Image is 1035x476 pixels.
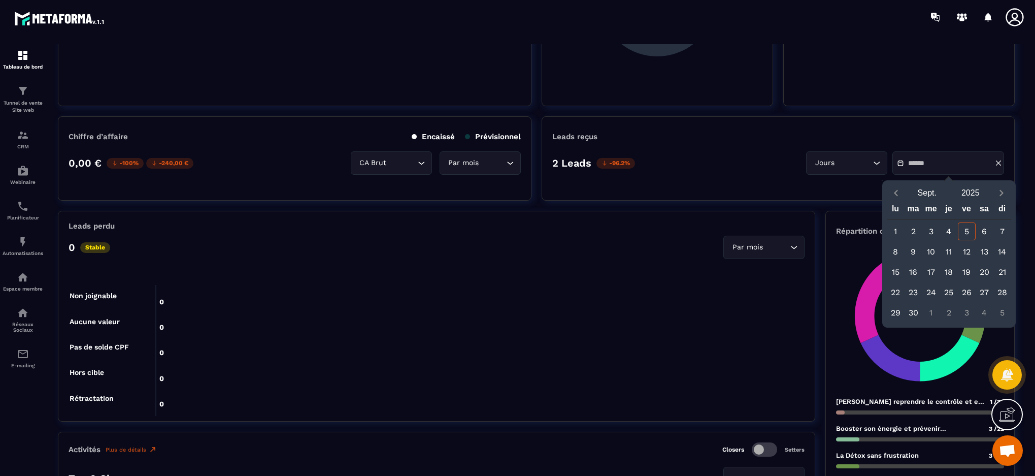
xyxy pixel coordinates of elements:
[887,223,1011,322] div: Calendar days
[940,263,958,281] div: 18
[887,223,905,240] div: 1
[3,157,43,193] a: automationsautomationsWebinaire
[958,304,976,322] div: 3
[69,445,101,454] p: Activités
[3,363,43,368] p: E-mailing
[905,304,922,322] div: 30
[906,184,949,202] button: Open months overlay
[905,283,922,301] div: 23
[905,223,922,240] div: 2
[3,299,43,340] a: social-networksocial-networkRéseaux Sociaux
[446,157,481,169] span: Par mois
[69,221,115,231] p: Leads perdu
[989,425,1004,432] span: 3 /22
[958,243,976,261] div: 12
[958,263,976,281] div: 19
[905,243,922,261] div: 9
[887,304,905,322] div: 29
[836,227,1004,236] p: Répartition des clients
[149,446,157,454] img: narrow-up-right-o.6b7c60e2.svg
[17,49,29,61] img: formation
[107,158,144,169] p: -100%
[949,184,992,202] button: Open years overlay
[730,242,765,253] span: Par mois
[3,193,43,228] a: schedulerschedulerPlanificateur
[993,223,1011,240] div: 7
[836,398,985,405] p: [PERSON_NAME] reprendre le contrôle et en finir avec les fringales
[993,304,1011,322] div: 5
[146,158,193,169] p: -240,00 €
[976,223,993,240] div: 6
[887,202,905,219] div: lu
[922,283,940,301] div: 24
[887,186,906,200] button: Previous month
[905,202,922,219] div: ma
[70,368,104,376] tspan: Hors cible
[993,283,1011,301] div: 28
[357,157,389,169] span: CA Brut
[17,200,29,212] img: scheduler
[922,223,940,240] div: 3
[440,151,521,175] div: Search for option
[940,283,958,301] div: 25
[976,263,993,281] div: 20
[922,202,940,219] div: me
[887,283,905,301] div: 22
[887,263,905,281] div: 15
[481,157,504,169] input: Search for option
[922,263,940,281] div: 17
[993,202,1011,219] div: di
[17,165,29,177] img: automations
[993,263,1011,281] div: 21
[3,228,43,264] a: automationsautomationsAutomatisations
[3,215,43,220] p: Planificateur
[3,264,43,299] a: automationsautomationsEspace membre
[722,446,744,453] p: Closers
[3,64,43,70] p: Tableau de bord
[976,304,993,322] div: 4
[990,398,1004,405] span: 1 /22
[989,452,1004,459] span: 3 /22
[723,236,805,259] div: Search for option
[17,236,29,248] img: automations
[837,157,871,169] input: Search for option
[765,242,788,253] input: Search for option
[552,132,597,141] p: Leads reçus
[922,304,940,322] div: 1
[70,394,114,402] tspan: Rétractation
[813,157,837,169] span: Jours
[465,132,521,141] p: Prévisionnel
[17,307,29,319] img: social-network
[976,202,993,219] div: sa
[976,283,993,301] div: 27
[958,223,976,240] div: 5
[992,186,1011,200] button: Next month
[14,9,106,27] img: logo
[3,250,43,256] p: Automatisations
[80,242,110,253] p: Stable
[17,85,29,97] img: formation
[69,132,128,141] p: Chiffre d’affaire
[17,348,29,360] img: email
[836,452,919,459] p: La Détox sans frustration
[940,223,958,240] div: 4
[3,100,43,114] p: Tunnel de vente Site web
[70,292,117,300] tspan: Non joignable
[940,202,958,219] div: je
[3,144,43,149] p: CRM
[3,322,43,333] p: Réseaux Sociaux
[992,435,1023,466] a: Ouvrir le chat
[412,132,455,141] p: Encaissé
[69,157,102,169] p: 0,00 €
[3,340,43,376] a: emailemailE-mailing
[70,343,129,351] tspan: Pas de solde CPF
[958,283,976,301] div: 26
[17,271,29,283] img: automations
[17,129,29,141] img: formation
[69,241,75,253] p: 0
[958,202,976,219] div: ve
[887,243,905,261] div: 8
[905,263,922,281] div: 16
[3,179,43,185] p: Webinaire
[3,77,43,121] a: formationformationTunnel de vente Site web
